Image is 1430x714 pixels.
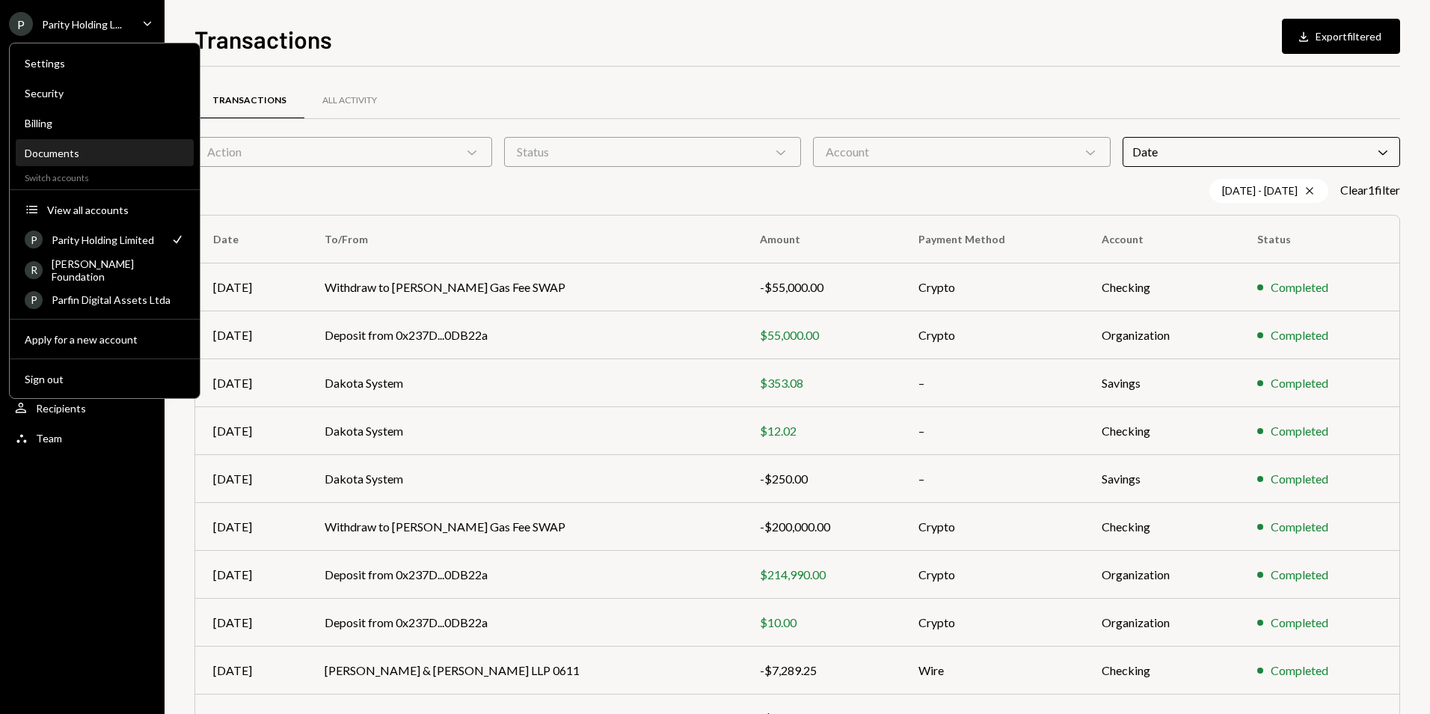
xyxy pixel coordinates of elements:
[1239,216,1399,263] th: Status
[213,326,289,344] div: [DATE]
[900,647,1084,695] td: Wire
[1084,263,1239,311] td: Checking
[900,455,1084,503] td: –
[1084,359,1239,407] td: Savings
[900,216,1084,263] th: Payment Method
[307,551,742,599] td: Deposit from 0x237D...0DB22a
[760,374,883,392] div: $353.08
[47,204,185,216] div: View all accounts
[1084,407,1239,455] td: Checking
[760,326,883,344] div: $55,000.00
[213,470,289,488] div: [DATE]
[813,137,1111,167] div: Account
[1209,179,1328,203] div: [DATE] - [DATE]
[307,455,742,503] td: Dakota System
[25,231,43,248] div: P
[304,82,395,120] a: All Activity
[42,18,122,31] div: Parity Holding L...
[760,470,883,488] div: -$250.00
[760,614,883,632] div: $10.00
[213,422,289,440] div: [DATE]
[194,82,304,120] a: Transactions
[1123,137,1400,167] div: Date
[213,374,289,392] div: [DATE]
[52,257,185,283] div: [PERSON_NAME] Foundation
[307,599,742,647] td: Deposit from 0x237D...0DB22a
[742,216,900,263] th: Amount
[1084,455,1239,503] td: Savings
[213,278,289,296] div: [DATE]
[1271,422,1328,440] div: Completed
[9,12,33,36] div: P
[307,503,742,551] td: Withdraw to [PERSON_NAME] Gas Fee SWAP
[16,286,194,313] a: PParfin Digital Assets Ltda
[900,263,1084,311] td: Crypto
[1084,647,1239,695] td: Checking
[25,87,185,100] div: Security
[213,518,289,536] div: [DATE]
[1084,551,1239,599] td: Organization
[9,424,156,451] a: Team
[307,216,742,263] th: To/From
[1282,19,1400,54] button: Exportfiltered
[760,422,883,440] div: $12.02
[195,216,307,263] th: Date
[25,291,43,309] div: P
[1084,311,1239,359] td: Organization
[212,94,286,107] div: Transactions
[760,518,883,536] div: -$200,000.00
[760,566,883,584] div: $214,990.00
[307,647,742,695] td: [PERSON_NAME] & [PERSON_NAME] LLP 0611
[1271,278,1328,296] div: Completed
[25,261,43,279] div: R
[1271,566,1328,584] div: Completed
[1084,216,1239,263] th: Account
[1271,326,1328,344] div: Completed
[1271,518,1328,536] div: Completed
[1084,599,1239,647] td: Organization
[213,662,289,680] div: [DATE]
[10,169,200,183] div: Switch accounts
[900,599,1084,647] td: Crypto
[36,402,86,415] div: Recipients
[25,373,185,385] div: Sign out
[1340,183,1400,198] button: Clear1filter
[16,139,194,166] a: Documents
[194,137,492,167] div: Action
[307,311,742,359] td: Deposit from 0x237D...0DB22a
[1271,470,1328,488] div: Completed
[25,57,185,70] div: Settings
[307,359,742,407] td: Dakota System
[25,333,185,346] div: Apply for a new account
[52,293,185,306] div: Parfin Digital Assets Ltda
[1084,503,1239,551] td: Checking
[900,407,1084,455] td: –
[307,263,742,311] td: Withdraw to [PERSON_NAME] Gas Fee SWAP
[36,432,62,445] div: Team
[900,359,1084,407] td: –
[16,197,194,224] button: View all accounts
[194,24,332,54] h1: Transactions
[25,147,185,159] div: Documents
[322,94,377,107] div: All Activity
[16,49,194,76] a: Settings
[213,614,289,632] div: [DATE]
[25,117,185,129] div: Billing
[16,366,194,393] button: Sign out
[760,662,883,680] div: -$7,289.25
[52,234,161,246] div: Parity Holding Limited
[16,109,194,136] a: Billing
[900,311,1084,359] td: Crypto
[1271,662,1328,680] div: Completed
[760,278,883,296] div: -$55,000.00
[900,551,1084,599] td: Crypto
[900,503,1084,551] td: Crypto
[16,256,194,283] a: R[PERSON_NAME] Foundation
[16,326,194,353] button: Apply for a new account
[504,137,802,167] div: Status
[16,79,194,106] a: Security
[213,566,289,584] div: [DATE]
[1271,614,1328,632] div: Completed
[307,407,742,455] td: Dakota System
[9,394,156,421] a: Recipients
